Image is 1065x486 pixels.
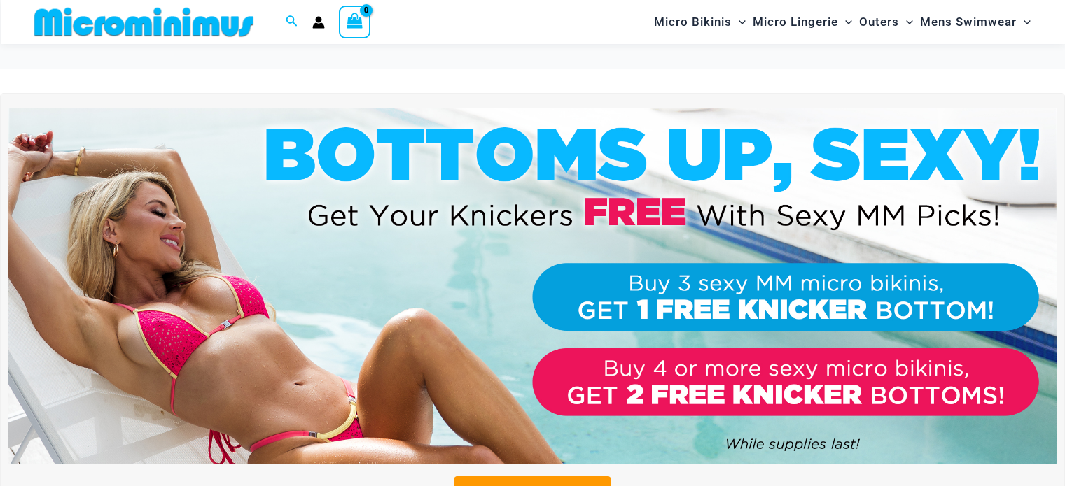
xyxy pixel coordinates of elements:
span: Menu Toggle [838,4,852,40]
a: View Shopping Cart, empty [339,6,371,38]
span: Micro Bikinis [654,4,732,40]
a: Micro BikinisMenu ToggleMenu Toggle [650,4,749,40]
nav: Site Navigation [648,2,1037,42]
a: Search icon link [286,13,298,31]
span: Micro Lingerie [753,4,838,40]
a: Mens SwimwearMenu ToggleMenu Toggle [917,4,1034,40]
a: Account icon link [312,16,325,29]
span: Outers [859,4,899,40]
span: Mens Swimwear [920,4,1017,40]
span: Menu Toggle [899,4,913,40]
a: OutersMenu ToggleMenu Toggle [856,4,917,40]
span: Menu Toggle [732,4,746,40]
img: MM SHOP LOGO FLAT [29,6,259,38]
a: Micro LingerieMenu ToggleMenu Toggle [749,4,856,40]
span: Menu Toggle [1017,4,1031,40]
img: Buy 3 or 4 Bikinis Get Free Knicker Promo [8,108,1057,464]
